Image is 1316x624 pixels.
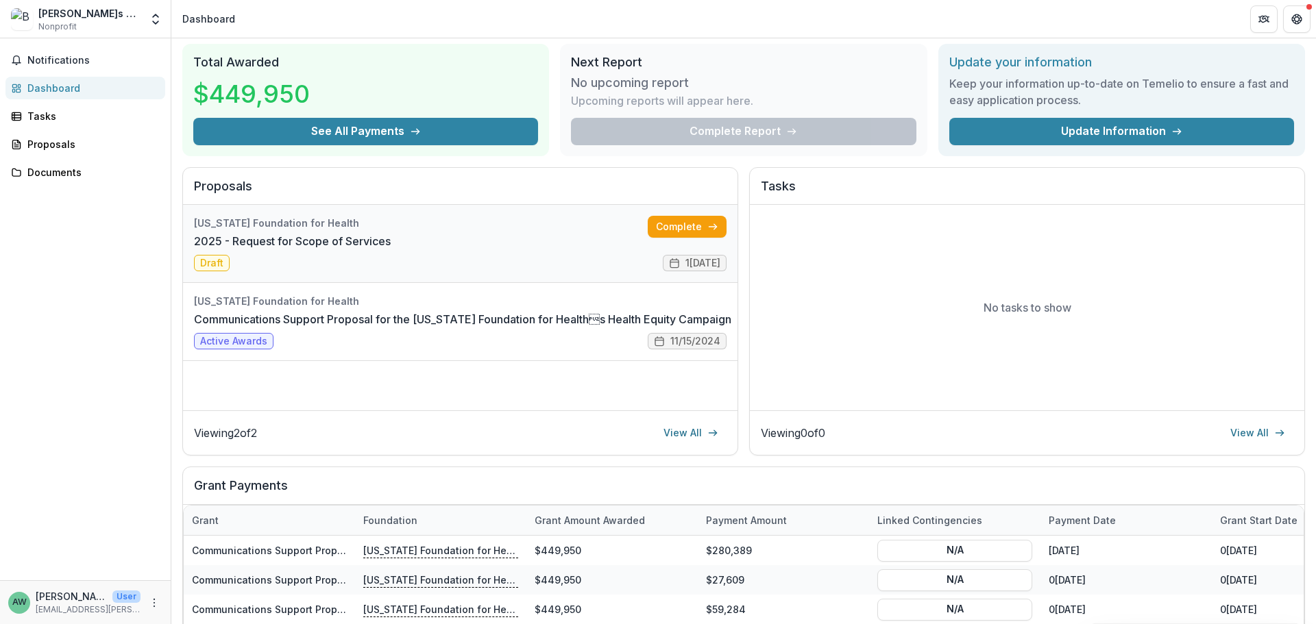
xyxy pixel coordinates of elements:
[1222,422,1293,444] a: View All
[194,179,727,205] h2: Proposals
[526,565,698,595] div: $449,950
[36,589,107,603] p: [PERSON_NAME]
[877,569,1032,590] button: N/A
[698,536,869,565] div: $280,389
[146,5,165,33] button: Open entity switcher
[526,536,698,565] div: $449,950
[648,216,727,238] a: Complete
[194,425,257,441] p: Viewing 2 of 2
[1040,506,1212,535] div: Payment date
[363,542,518,558] p: [US_STATE] Foundation for Health
[5,105,165,127] a: Tasks
[5,49,165,71] button: Notifications
[27,55,160,66] span: Notifications
[949,118,1294,145] a: Update Information
[184,513,227,527] div: Grant
[526,506,698,535] div: Grant amount awarded
[193,75,310,112] h3: $449,950
[984,299,1071,316] p: No tasks to show
[38,6,141,21] div: [PERSON_NAME]s Communications, Inc.
[698,506,869,535] div: Payment Amount
[36,603,141,616] p: [EMAIL_ADDRESS][PERSON_NAME][DOMAIN_NAME]
[192,574,690,586] a: Communications Support Proposal for the [US_STATE] Foundation for Healths Health Equity Campaign
[27,137,154,151] div: Proposals
[1040,565,1212,595] div: 0[DATE]
[761,425,825,441] p: Viewing 0 of 0
[355,513,426,527] div: Foundation
[27,81,154,95] div: Dashboard
[194,233,391,249] a: 2025 - Request for Scope of Services
[363,572,518,587] p: [US_STATE] Foundation for Health
[949,75,1294,108] h3: Keep your information up-to-date on Temelio to ensure a fast and easy application process.
[194,478,1293,504] h2: Grant Payments
[192,545,690,556] a: Communications Support Proposal for the [US_STATE] Foundation for Healths Health Equity Campaign
[571,92,753,109] p: Upcoming reports will appear here.
[38,21,77,33] span: Nonprofit
[869,513,990,527] div: Linked Contingencies
[877,539,1032,561] button: N/A
[12,598,27,607] div: Ashley Wilson
[698,595,869,624] div: $59,284
[526,595,698,624] div: $449,950
[193,55,538,70] h2: Total Awarded
[192,603,690,615] a: Communications Support Proposal for the [US_STATE] Foundation for Healths Health Equity Campaign
[571,55,916,70] h2: Next Report
[655,422,727,444] a: View All
[1040,595,1212,624] div: 0[DATE]
[363,601,518,616] p: [US_STATE] Foundation for Health
[571,75,689,90] h3: No upcoming report
[1212,513,1306,527] div: Grant start date
[5,77,165,99] a: Dashboard
[526,513,653,527] div: Grant amount awarded
[177,9,241,29] nav: breadcrumb
[146,595,162,611] button: More
[698,513,795,527] div: Payment Amount
[869,506,1040,535] div: Linked Contingencies
[355,506,526,535] div: Foundation
[27,165,154,179] div: Documents
[182,12,235,26] div: Dashboard
[761,179,1293,205] h2: Tasks
[27,109,154,123] div: Tasks
[11,8,33,30] img: Burness Communications, Inc.
[112,590,141,603] p: User
[1283,5,1311,33] button: Get Help
[1250,5,1278,33] button: Partners
[5,133,165,155] a: Proposals
[184,506,355,535] div: Grant
[5,161,165,184] a: Documents
[193,118,538,145] button: See All Payments
[1040,513,1124,527] div: Payment date
[698,565,869,595] div: $27,609
[1040,536,1212,565] div: [DATE]
[877,598,1032,620] button: N/A
[194,311,731,327] a: Communications Support Proposal for the [US_STATE] Foundation for Healths Health Equity Campaign
[949,55,1294,70] h2: Update your information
